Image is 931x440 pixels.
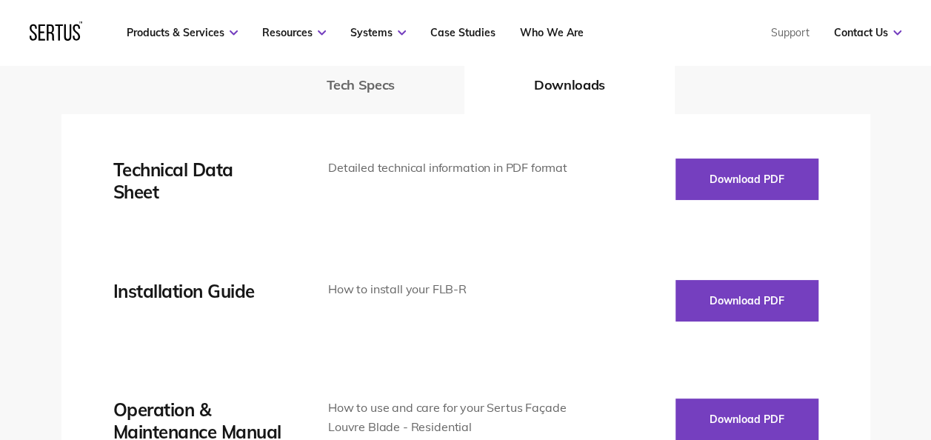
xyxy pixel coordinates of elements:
[113,280,284,302] div: Installation Guide
[430,26,495,39] a: Case Studies
[771,26,810,39] a: Support
[834,26,901,39] a: Contact Us
[520,26,584,39] a: Who We Are
[664,268,931,440] iframe: Chat Widget
[113,159,284,203] div: Technical Data Sheet
[127,26,238,39] a: Products & Services
[675,159,818,200] button: Download PDF
[262,26,326,39] a: Resources
[350,26,406,39] a: Systems
[328,399,573,436] div: How to use and care for your Sertus Façade Louvre Blade - Residential
[328,159,573,178] div: Detailed technical information in PDF format
[256,55,464,114] button: Tech Specs
[328,280,573,299] div: How to install your FLB-R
